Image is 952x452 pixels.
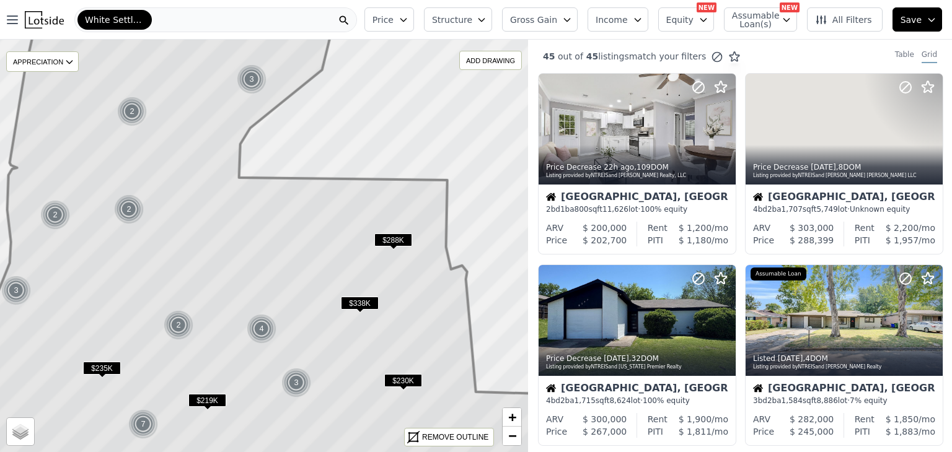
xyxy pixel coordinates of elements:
div: PITI [648,425,663,438]
img: g1.png [128,409,159,439]
div: 3 bd 2 ba sqft lot · 7% equity [753,396,935,406]
div: Rent [648,222,668,234]
span: Price [372,14,394,26]
img: g1.png [237,64,267,94]
span: $338K [341,297,379,310]
span: − [508,428,516,443]
div: $338K [341,297,379,315]
div: ARV [546,222,563,234]
div: 2 [117,97,147,126]
button: Save [892,7,942,32]
span: $ 245,000 [790,427,834,437]
span: $ 1,883 [886,427,919,437]
button: Income [588,7,648,32]
div: NEW [780,2,800,12]
div: Assumable Loan [751,267,806,281]
div: REMOVE OUTLINE [422,432,488,443]
img: House [546,192,556,202]
div: Price [546,425,567,438]
div: Карта [746,74,943,185]
span: $ 202,700 [583,235,627,245]
div: Listing provided by NTREIS and [PERSON_NAME] Realty [753,363,937,371]
span: Income [596,14,628,26]
span: 5,749 [816,205,837,214]
span: $ 303,000 [790,223,834,233]
a: Карта Price Decrease [DATE],8DOMListing provided byNTREISand [PERSON_NAME] [PERSON_NAME] LLCHouse... [745,73,942,254]
div: $288K [374,233,412,251]
span: $235K [83,362,121,375]
span: $ 200,000 [583,223,627,233]
div: PITI [855,425,870,438]
div: Rent [855,222,875,234]
div: 2 bd 1 ba sqft lot · 100% equity [546,204,728,214]
div: $235K [83,362,121,380]
div: Listing provided by NTREIS and [PERSON_NAME] Realty, LLC [546,172,729,180]
img: House [753,383,763,393]
time: 2025-08-28 17:37 [778,354,803,363]
div: [GEOGRAPHIC_DATA], [GEOGRAPHIC_DATA] [546,383,728,396]
span: Assumable Loan(s) [732,11,772,28]
span: Gross Gain [510,14,557,26]
div: 3 [1,276,31,305]
div: 3 [237,64,267,94]
span: 45 [583,51,598,61]
div: Grid [922,50,937,63]
span: 8,886 [816,396,837,405]
div: ADD DRAWING [460,51,521,69]
span: 1,707 [782,205,803,214]
div: 4 bd 2 ba sqft lot · Unknown equity [753,204,935,214]
div: 4 bd 2 ba sqft lot · 100% equity [546,396,728,406]
span: Structure [432,14,472,26]
div: out of listings [528,50,741,63]
span: match your filters [629,50,707,63]
span: White Settlement [85,14,144,26]
div: /mo [875,413,935,425]
div: Price [753,234,774,246]
div: ARV [546,413,563,425]
div: Table [895,50,914,63]
div: Listed , 4 DOM [753,354,937,363]
span: $ 1,957 [886,235,919,245]
span: $230K [384,374,422,387]
div: 3 [281,368,311,398]
span: 1,584 [782,396,803,405]
button: All Filters [807,7,883,32]
a: Listed [DATE],4DOMListing provided byNTREISand [PERSON_NAME] RealtyAssumable LoanHouse[GEOGRAPHIC... [745,264,942,446]
time: 2025-08-29 04:08 [604,354,629,363]
div: PITI [648,234,663,246]
span: All Filters [815,14,872,26]
img: g1.png [1,276,32,305]
div: 2 [114,194,144,224]
img: House [753,192,763,202]
div: PITI [855,234,870,246]
span: $ 1,811 [679,427,712,437]
div: /mo [870,234,935,246]
a: Price Decrease [DATE],32DOMListing provided byNTREISand [US_STATE] Premier RealtyHouse[GEOGRAPHIC... [538,264,735,446]
a: Zoom out [503,427,521,445]
div: $230K [384,374,422,392]
div: Price [753,425,774,438]
div: Listing provided by NTREIS and [US_STATE] Premier Realty [546,363,729,371]
div: [GEOGRAPHIC_DATA], [GEOGRAPHIC_DATA] [753,383,935,396]
div: Price Decrease , 109 DOM [546,162,729,172]
div: /mo [663,234,728,246]
a: Zoom in [503,408,521,427]
span: 45 [543,51,555,61]
img: g1.png [40,200,71,230]
span: Save [901,14,922,26]
span: $ 288,399 [790,235,834,245]
div: 2 [40,200,70,230]
div: /mo [668,413,728,425]
div: ARV [753,413,770,425]
div: NEW [697,2,716,12]
div: [GEOGRAPHIC_DATA], [GEOGRAPHIC_DATA] [753,192,935,204]
img: g1.png [164,310,194,340]
div: Rent [648,413,668,425]
button: Gross Gain [502,7,578,32]
div: Listing provided by NTREIS and [PERSON_NAME] [PERSON_NAME] LLC [753,172,937,180]
div: ARV [753,222,770,234]
span: $ 1,850 [886,414,919,424]
div: $219K [188,394,226,412]
img: Lotside [25,11,64,28]
img: House [546,383,556,393]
